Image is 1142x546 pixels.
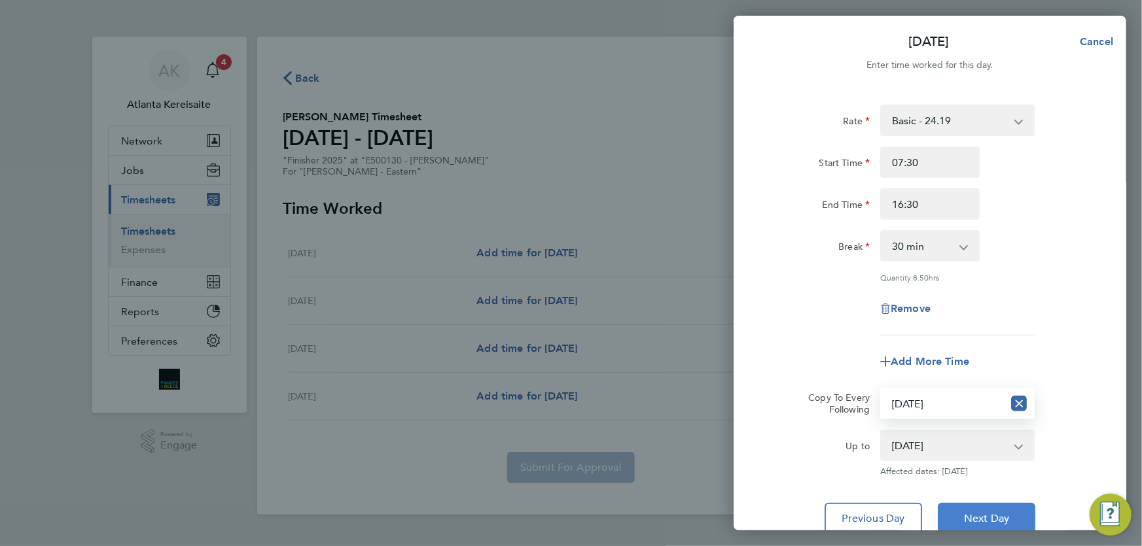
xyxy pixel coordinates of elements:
input: E.g. 18:00 [880,188,980,220]
span: Remove [891,302,931,315]
span: Cancel [1076,35,1113,48]
button: Next Day [938,503,1035,534]
label: Rate [843,115,870,131]
span: Add More Time [891,355,969,367]
button: Remove [880,303,931,314]
button: Previous Day [825,503,922,534]
label: Copy To Every Following [798,392,870,415]
button: Cancel [1059,29,1126,55]
span: Affected dates: [DATE] [880,466,1035,477]
button: Reset selection [1011,389,1027,418]
button: Add More Time [880,356,969,367]
label: Up to [846,440,870,456]
span: 8.50 [913,272,929,282]
div: Enter time worked for this day. [734,58,1126,73]
label: Break [838,241,870,256]
label: Start Time [819,157,870,173]
span: Next Day [964,512,1009,525]
label: End Time [822,199,870,214]
input: E.g. 08:00 [880,146,980,178]
button: Engage Resource Center [1090,494,1132,536]
p: [DATE] [909,33,950,51]
div: Quantity: hrs [880,272,1035,282]
span: Previous Day [842,512,905,525]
